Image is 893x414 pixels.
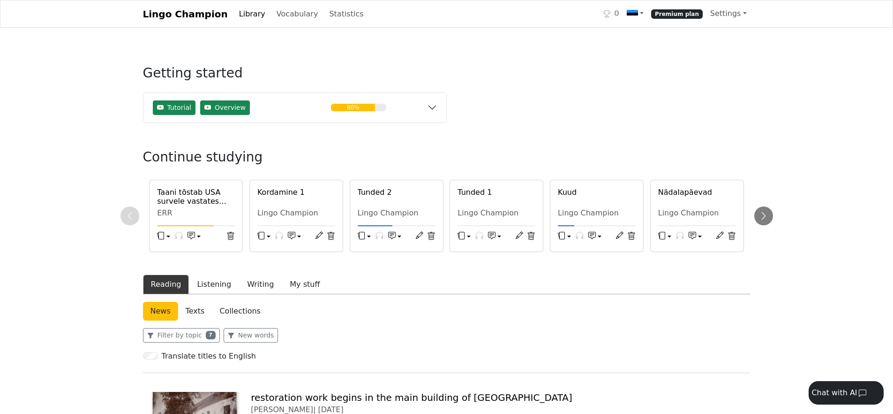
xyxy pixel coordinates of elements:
[614,8,619,19] span: 0
[811,387,857,399] div: Chat with AI
[706,4,750,23] a: Settings
[189,275,239,294] button: Listening
[358,208,435,218] div: Lingo Champion
[143,65,447,89] h3: Getting started
[331,104,375,111] div: 80%
[658,208,736,218] div: Lingo Champion
[325,5,367,23] a: Statistics
[206,331,216,339] span: 7
[239,275,282,294] button: Writing
[558,188,636,197] a: Kuud
[143,149,471,165] h3: Continue studying
[251,405,743,414] div: [PERSON_NAME] |
[167,103,191,113] span: Tutorial
[224,328,278,343] button: New words
[273,5,322,23] a: Vocabulary
[143,93,446,123] button: TutorialOverview80%
[212,302,268,321] a: Collections
[257,208,335,218] div: Lingo Champion
[358,188,435,197] a: Tunded 2
[143,275,189,294] button: Reading
[215,103,246,113] span: Overview
[658,188,736,197] a: Nädalapäevad
[162,352,256,360] h6: Translate titles to English
[651,9,703,19] span: Premium plan
[143,328,220,343] button: Filter by topic7
[558,208,636,218] div: Lingo Champion
[627,8,638,20] img: ee.svg
[257,188,335,197] a: Kordamine 1
[318,405,344,414] span: [DATE]
[235,5,269,23] a: Library
[200,100,250,115] button: Overview
[458,188,535,197] a: Tunded 1
[282,275,328,294] button: My stuff
[251,392,572,403] a: restoration work begins in the main building of [GEOGRAPHIC_DATA]
[157,188,235,206] a: Taani tõstab USA survele vastates oma kaitsekulutusi Arktikas
[600,4,623,23] a: 0
[157,208,235,218] div: ERR
[178,302,212,321] a: Texts
[647,4,706,23] a: Premium plan
[809,381,884,405] button: Chat with AI
[143,5,228,23] a: Lingo Champion
[153,100,195,115] button: Tutorial
[458,208,535,218] div: Lingo Champion
[143,302,178,321] a: News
